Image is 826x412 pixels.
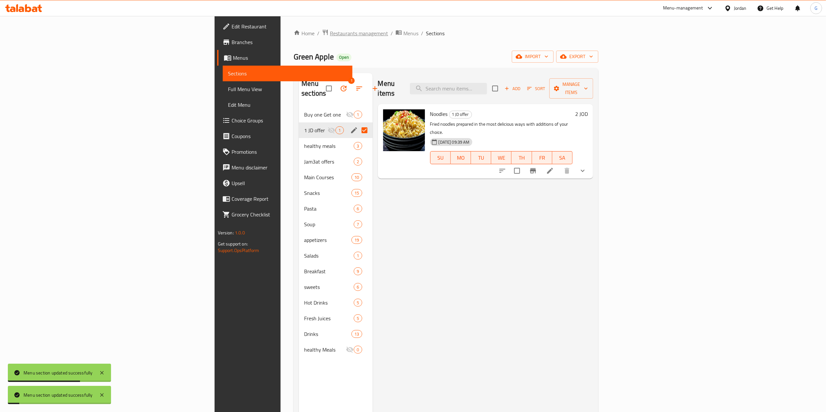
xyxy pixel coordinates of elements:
a: Restaurants management [322,29,388,38]
button: export [556,51,598,63]
button: show more [575,163,591,179]
span: Menus [233,54,347,62]
div: items [335,126,344,134]
h6: 2 JOD [575,109,588,119]
span: Manage items [555,80,588,97]
span: Menus [403,29,418,37]
span: 10 [352,174,362,181]
span: healthy Meals [304,346,346,354]
span: 0 [354,347,362,353]
h2: Menu items [378,79,402,98]
div: 1 JD offer1edit [299,122,372,138]
div: Fresh Juices [304,314,354,322]
span: Main Courses [304,173,351,181]
span: Upsell [232,179,347,187]
span: Coupons [232,132,347,140]
button: Add [502,84,523,94]
div: Menu section updated successfully [24,391,93,399]
span: 5 [354,315,362,322]
div: Breakfast9 [299,263,372,279]
span: 1 JD offer [304,126,328,134]
div: Hot Drinks [304,299,354,307]
span: Full Menu View [228,85,347,93]
button: edit [349,125,359,135]
div: Menu-management [663,4,703,12]
div: items [354,283,362,291]
li: / [421,29,423,37]
a: Choice Groups [217,113,352,128]
a: Menus [217,50,352,66]
div: items [354,346,362,354]
span: Pasta [304,205,354,213]
div: Buy one Get one1 [299,107,372,122]
button: Sort [526,84,547,94]
div: items [354,299,362,307]
span: 1.0.0 [235,229,245,237]
span: 9 [354,268,362,275]
button: Manage items [549,78,593,99]
span: 19 [352,237,362,243]
a: Sections [223,66,352,81]
a: Edit menu item [546,167,554,175]
a: Edit Restaurant [217,19,352,34]
span: Breakfast [304,267,354,275]
span: 6 [354,284,362,290]
img: Noodles [383,109,425,151]
a: Edit Menu [223,97,352,113]
button: import [512,51,554,63]
a: Promotions [217,144,352,160]
button: Branch-specific-item [525,163,541,179]
span: 1 JD offer [449,111,472,118]
input: search [410,83,487,94]
div: healthy Meals0 [299,342,372,357]
div: Menu section updated successfully [24,369,93,376]
button: SA [552,151,573,164]
span: Get support on: [218,240,248,248]
div: items [354,142,362,150]
span: Sections [426,29,445,37]
span: Version: [218,229,234,237]
span: sweets [304,283,354,291]
span: G [815,5,818,12]
span: Select all sections [322,82,336,95]
div: items [351,173,362,181]
svg: Inactive section [328,126,335,134]
div: items [354,111,362,119]
span: TU [474,153,489,163]
button: FR [532,151,552,164]
svg: Inactive section [346,346,354,354]
span: 1 [348,77,355,84]
span: appetizers [304,236,351,244]
span: 1 [336,127,343,134]
div: items [351,189,362,197]
div: sweets6 [299,279,372,295]
button: Add section [367,81,383,96]
span: 2 [354,159,362,165]
svg: Inactive section [346,111,354,119]
span: 3 [354,143,362,149]
span: Sections [228,70,347,77]
span: Select to update [510,164,524,178]
span: 15 [352,190,362,196]
div: Jam3at offers [304,158,354,166]
span: Drinks [304,330,351,338]
span: Sort sections [351,81,367,96]
span: WE [494,153,509,163]
span: 7 [354,221,362,228]
span: 5 [354,300,362,306]
span: Menu disclaimer [232,164,347,171]
span: 13 [352,331,362,337]
div: Soup7 [299,216,372,232]
div: Snacks15 [299,185,372,201]
a: Support.OpsPlatform [218,246,259,255]
a: Coupons [217,128,352,144]
nav: breadcrumb [294,29,598,38]
span: healthy meals [304,142,354,150]
span: import [517,53,548,61]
